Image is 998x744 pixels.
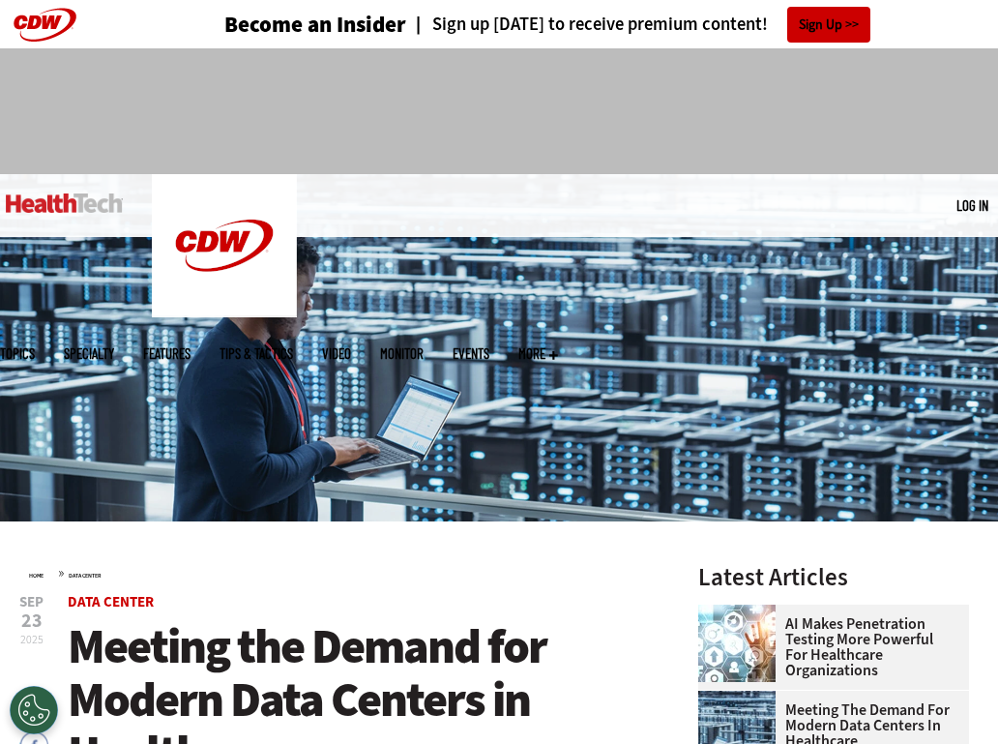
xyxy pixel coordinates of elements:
[19,611,44,631] span: 23
[152,302,297,322] a: CDW
[6,193,123,213] img: Home
[453,346,489,361] a: Events
[29,565,649,580] div: »
[10,686,58,734] div: Cookies Settings
[787,7,870,43] a: Sign Up
[147,68,851,155] iframe: advertisement
[698,565,969,589] h3: Latest Articles
[69,572,102,580] a: Data Center
[698,605,776,682] img: Healthcare and hacking concept
[956,196,988,214] a: Log in
[29,572,44,580] a: Home
[64,346,114,361] span: Specialty
[224,14,406,36] a: Become an Insider
[698,691,785,706] a: engineer with laptop overlooking data center
[698,605,785,620] a: Healthcare and hacking concept
[220,346,293,361] a: Tips & Tactics
[152,174,297,317] img: Home
[10,686,58,734] button: Open Preferences
[956,195,988,216] div: User menu
[698,616,957,678] a: AI Makes Penetration Testing More Powerful for Healthcare Organizations
[380,346,424,361] a: MonITor
[143,346,191,361] a: Features
[406,15,768,34] a: Sign up [DATE] to receive premium content!
[20,632,44,647] span: 2025
[68,592,154,611] a: Data Center
[19,595,44,610] span: Sep
[322,346,351,361] a: Video
[518,346,558,361] span: More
